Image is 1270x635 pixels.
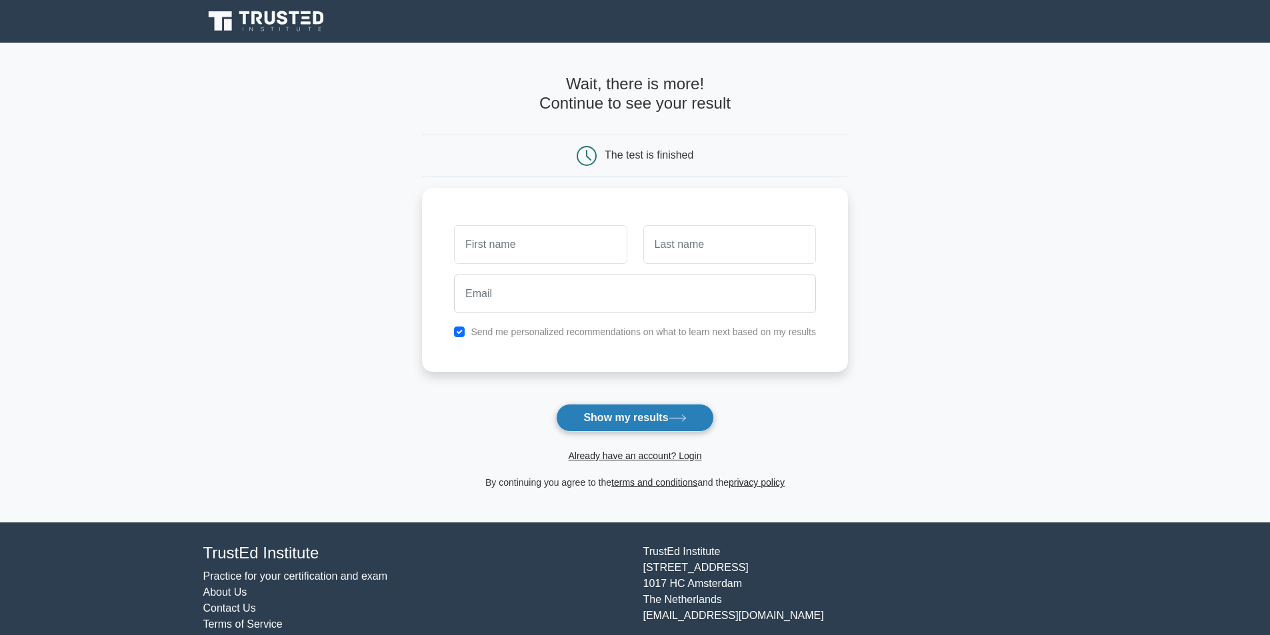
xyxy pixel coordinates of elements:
input: Email [454,275,816,313]
h4: Wait, there is more! Continue to see your result [422,75,848,113]
a: terms and conditions [611,477,697,488]
input: Last name [643,225,816,264]
button: Show my results [556,404,713,432]
a: Terms of Service [203,618,283,630]
h4: TrustEd Institute [203,544,627,563]
a: Contact Us [203,602,256,614]
a: About Us [203,586,247,598]
a: Already have an account? Login [568,450,701,461]
div: By continuing you agree to the and the [414,474,856,490]
a: Practice for your certification and exam [203,570,388,582]
a: privacy policy [729,477,785,488]
div: The test is finished [605,149,693,161]
label: Send me personalized recommendations on what to learn next based on my results [471,326,816,337]
input: First name [454,225,627,264]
